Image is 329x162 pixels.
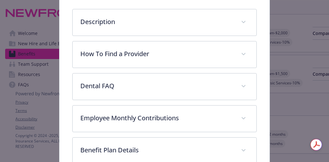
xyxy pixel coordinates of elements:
p: How To Find a Provider [80,49,233,59]
div: Description [73,9,256,36]
p: Employee Monthly Contributions [80,113,233,123]
p: Description [80,17,233,27]
div: Employee Monthly Contributions [73,106,256,132]
div: How To Find a Provider [73,41,256,68]
div: Dental FAQ [73,73,256,100]
p: Dental FAQ [80,81,233,91]
p: Benefit Plan Details [80,145,233,155]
